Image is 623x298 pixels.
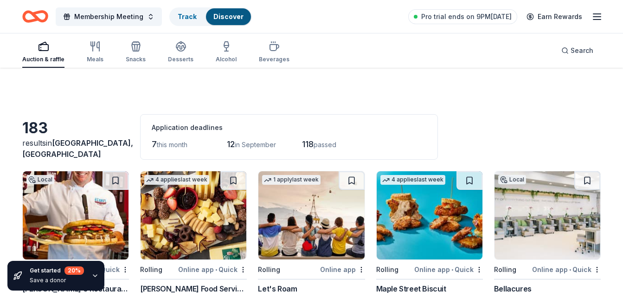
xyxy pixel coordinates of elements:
span: Membership Meeting [74,11,143,22]
img: Image for Maple Street Biscuit [377,171,482,259]
span: Search [571,45,593,56]
a: Home [22,6,48,27]
a: Discover [213,13,244,20]
span: in [22,138,133,159]
a: Pro trial ends on 9PM[DATE] [408,9,517,24]
div: results [22,137,129,160]
div: 20 % [64,266,84,275]
div: Online app Quick [414,264,483,275]
div: Rolling [494,264,516,275]
button: Membership Meeting [56,7,162,26]
button: TrackDiscover [169,7,252,26]
span: • [451,266,453,273]
span: passed [314,141,336,149]
div: Bellacures [494,283,532,294]
span: 7 [152,139,157,149]
div: 1 apply last week [262,175,321,185]
button: Alcohol [216,37,237,68]
div: 4 applies last week [380,175,445,185]
div: Application deadlines [152,122,426,133]
img: Image for Gordon Food Service Store [141,171,246,259]
div: [PERSON_NAME] Food Service Store [140,283,247,294]
span: 118 [302,139,314,149]
div: Online app Quick [532,264,601,275]
div: Beverages [259,56,289,63]
div: Save a donor [30,277,84,284]
div: Auction & raffle [22,56,64,63]
div: 183 [22,119,129,137]
div: 4 applies last week [144,175,209,185]
span: Pro trial ends on 9PM[DATE] [421,11,512,22]
button: Auction & raffle [22,37,64,68]
button: Meals [87,37,103,68]
img: Image for Let's Roam [258,171,364,259]
div: Maple Street Biscuit [376,283,446,294]
span: in September [235,141,276,149]
a: Earn Rewards [521,8,588,25]
div: Rolling [258,264,280,275]
button: Desserts [168,37,193,68]
div: Local [26,175,54,184]
div: Online app Quick [178,264,247,275]
div: Get started [30,266,84,275]
div: Rolling [376,264,398,275]
a: Track [178,13,197,20]
span: this month [157,141,187,149]
button: Search [554,41,601,60]
span: • [215,266,217,273]
span: 12 [227,139,235,149]
button: Snacks [126,37,146,68]
div: Desserts [168,56,193,63]
img: Image for Kenny's Restaurant Group [23,171,128,259]
img: Image for Bellacures [495,171,600,259]
div: Online app [320,264,365,275]
span: • [569,266,571,273]
div: Snacks [126,56,146,63]
div: Alcohol [216,56,237,63]
div: Let's Roam [258,283,297,294]
div: Local [498,175,526,184]
button: Beverages [259,37,289,68]
span: [GEOGRAPHIC_DATA], [GEOGRAPHIC_DATA] [22,138,133,159]
div: Meals [87,56,103,63]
